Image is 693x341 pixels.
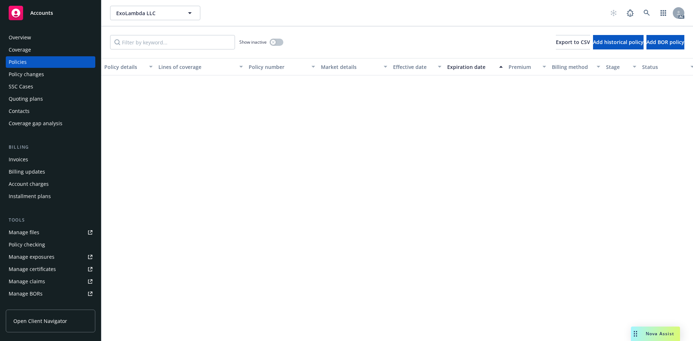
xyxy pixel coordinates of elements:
a: Policy checking [6,239,95,250]
a: Policies [6,56,95,68]
a: Manage BORs [6,288,95,300]
div: Stage [606,63,628,71]
button: Policy details [101,58,156,75]
a: Report a Bug [623,6,637,20]
span: ExoLambda LLC [116,9,179,17]
div: Policy changes [9,69,44,80]
a: Search [640,6,654,20]
div: Drag to move [631,327,640,341]
input: Filter by keyword... [110,35,235,49]
div: Manage BORs [9,288,43,300]
div: Manage certificates [9,263,56,275]
button: Add BOR policy [646,35,684,49]
button: Market details [318,58,390,75]
span: Accounts [30,10,53,16]
div: Effective date [393,63,433,71]
button: Lines of coverage [156,58,246,75]
a: SSC Cases [6,81,95,92]
span: Export to CSV [556,39,590,45]
a: Billing updates [6,166,95,178]
a: Coverage [6,44,95,56]
a: Contacts [6,105,95,117]
button: Nova Assist [631,327,680,341]
span: Add historical policy [593,39,644,45]
div: SSC Cases [9,81,33,92]
button: Effective date [390,58,444,75]
div: Quoting plans [9,93,43,105]
div: Market details [321,63,379,71]
div: Account charges [9,178,49,190]
span: Show inactive [239,39,267,45]
a: Overview [6,32,95,43]
button: Policy number [246,58,318,75]
span: Open Client Navigator [13,317,67,325]
a: Account charges [6,178,95,190]
a: Quoting plans [6,93,95,105]
div: Billing [6,144,95,151]
button: Stage [603,58,639,75]
div: Contacts [9,105,30,117]
div: Coverage gap analysis [9,118,62,129]
span: Nova Assist [646,331,674,337]
button: Expiration date [444,58,506,75]
div: Policy number [249,63,307,71]
div: Overview [9,32,31,43]
div: Premium [509,63,538,71]
div: Coverage [9,44,31,56]
div: Policy details [104,63,145,71]
div: Policies [9,56,27,68]
div: Manage exposures [9,251,55,263]
a: Start snowing [606,6,621,20]
a: Coverage gap analysis [6,118,95,129]
div: Tools [6,217,95,224]
div: Summary of insurance [9,300,64,312]
button: Export to CSV [556,35,590,49]
span: Add BOR policy [646,39,684,45]
button: ExoLambda LLC [110,6,200,20]
a: Manage claims [6,276,95,287]
div: Expiration date [447,63,495,71]
div: Installment plans [9,191,51,202]
div: Policy checking [9,239,45,250]
div: Status [642,63,686,71]
a: Manage exposures [6,251,95,263]
div: Billing method [552,63,592,71]
div: Manage files [9,227,39,238]
a: Manage certificates [6,263,95,275]
button: Billing method [549,58,603,75]
a: Summary of insurance [6,300,95,312]
a: Switch app [656,6,671,20]
button: Add historical policy [593,35,644,49]
a: Invoices [6,154,95,165]
div: Lines of coverage [158,63,235,71]
a: Installment plans [6,191,95,202]
a: Policy changes [6,69,95,80]
button: Premium [506,58,549,75]
a: Manage files [6,227,95,238]
div: Invoices [9,154,28,165]
div: Manage claims [9,276,45,287]
a: Accounts [6,3,95,23]
div: Billing updates [9,166,45,178]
